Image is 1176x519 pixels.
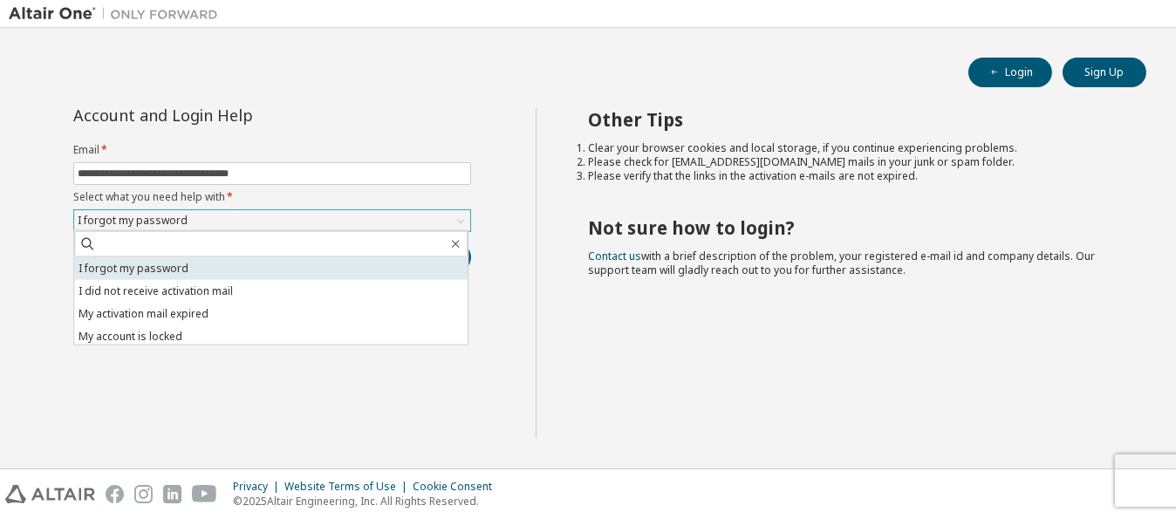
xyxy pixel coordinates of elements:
img: altair_logo.svg [5,485,95,503]
label: Email [73,143,471,157]
img: linkedin.svg [163,485,181,503]
div: Cookie Consent [413,480,503,494]
h2: Not sure how to login? [589,216,1116,239]
li: I forgot my password [74,257,468,280]
div: Account and Login Help [73,108,392,122]
li: Please check for [EMAIL_ADDRESS][DOMAIN_NAME] mails in your junk or spam folder. [589,155,1116,169]
div: Website Terms of Use [284,480,413,494]
li: Please verify that the links in the activation e-mails are not expired. [589,169,1116,183]
img: Altair One [9,5,227,23]
li: Clear your browser cookies and local storage, if you continue experiencing problems. [589,141,1116,155]
h2: Other Tips [589,108,1116,131]
img: facebook.svg [106,485,124,503]
img: youtube.svg [192,485,217,503]
div: Privacy [233,480,284,494]
img: instagram.svg [134,485,153,503]
p: © 2025 Altair Engineering, Inc. All Rights Reserved. [233,494,503,509]
div: I forgot my password [75,211,190,230]
div: I forgot my password [74,210,470,231]
button: Login [968,58,1052,87]
a: Contact us [589,249,642,263]
label: Select what you need help with [73,190,471,204]
button: Sign Up [1063,58,1146,87]
span: with a brief description of the problem, your registered e-mail id and company details. Our suppo... [589,249,1096,277]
